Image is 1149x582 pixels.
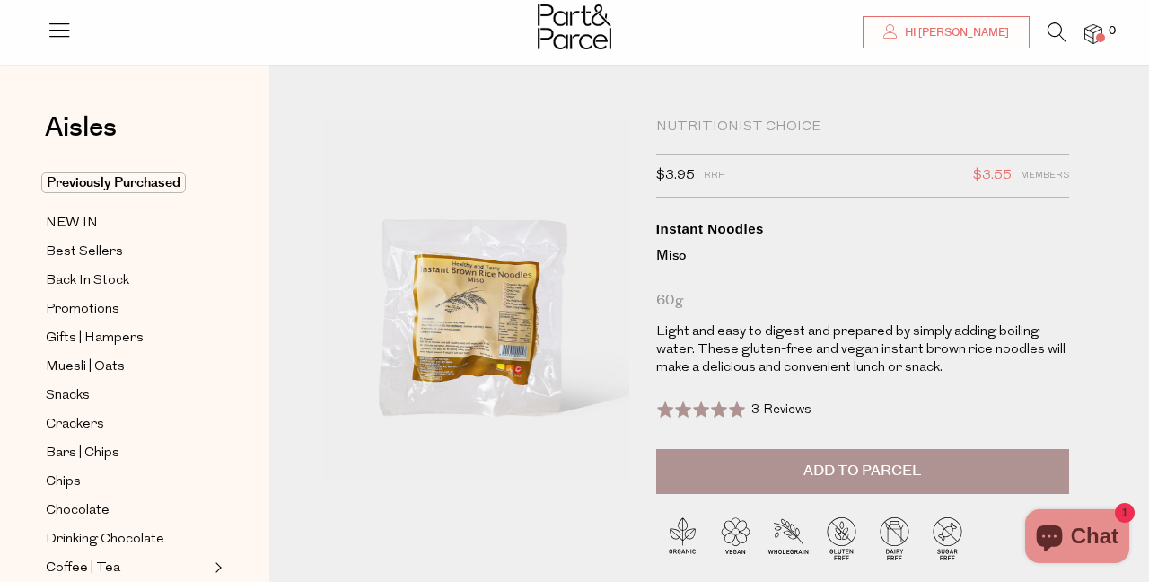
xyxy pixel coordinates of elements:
a: Best Sellers [46,241,209,263]
a: Previously Purchased [46,172,209,194]
div: Instant Noodles [656,220,1069,238]
a: Promotions [46,298,209,321]
span: Chocolate [46,500,110,522]
img: Part&Parcel [538,4,611,49]
span: Muesli | Oats [46,357,125,378]
span: Members [1021,164,1069,188]
span: 0 [1104,23,1120,40]
span: Chips [46,472,81,493]
a: Drinking Chocolate [46,528,209,551]
a: NEW IN [46,212,209,234]
a: Back In Stock [46,269,209,292]
a: Coffee | Tea [46,557,209,579]
span: Hi [PERSON_NAME] [900,25,1009,40]
img: P_P-ICONS-Live_Bec_V11_Sugar_Free.svg [921,512,974,565]
div: Nutritionist Choice [656,119,1069,137]
span: Snacks [46,385,90,407]
a: Chocolate [46,499,209,522]
img: P_P-ICONS-Live_Bec_V11_Dairy_Free.svg [868,512,921,565]
a: Crackers [46,413,209,436]
img: P_P-ICONS-Live_Bec_V11_Vegan.svg [709,512,762,565]
a: Bars | Chips [46,442,209,464]
span: 3 Reviews [751,403,811,417]
span: $3.55 [973,164,1012,188]
span: Gifts | Hampers [46,328,144,349]
img: P_P-ICONS-Live_Bec_V11_Wholegrain.svg [762,512,815,565]
span: Drinking Chocolate [46,529,164,551]
span: Crackers [46,414,104,436]
span: Bars | Chips [46,443,119,464]
a: Muesli | Oats [46,356,209,378]
span: Previously Purchased [41,172,186,193]
span: Best Sellers [46,242,123,263]
span: RRP [704,164,724,188]
a: Chips [46,471,209,493]
button: Expand/Collapse Coffee | Tea [210,557,223,578]
span: Miso [656,246,686,265]
p: Light and easy to digest and prepared by simply adding boiling water. These gluten-free and vegan... [656,323,1069,377]
a: Aisles [45,114,117,159]
span: Promotions [46,299,119,321]
img: P_P-ICONS-Live_Bec_V11_Organic.svg [656,512,709,565]
inbox-online-store-chat: Shopify online store chat [1020,509,1135,568]
img: Instant Noodles [323,119,629,480]
span: Back In Stock [46,270,129,292]
a: Snacks [46,384,209,407]
span: Add to Parcel [803,461,921,481]
span: NEW IN [46,213,98,234]
img: P_P-ICONS-Live_Bec_V11_Gluten_Free.svg [815,512,868,565]
a: Hi [PERSON_NAME] [863,16,1030,48]
a: Gifts | Hampers [46,327,209,349]
span: $3.95 [656,164,695,188]
button: Add to Parcel [656,449,1069,494]
a: 0 [1084,24,1102,43]
div: 60g [656,247,1069,310]
span: Coffee | Tea [46,558,120,579]
span: Aisles [45,108,117,147]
